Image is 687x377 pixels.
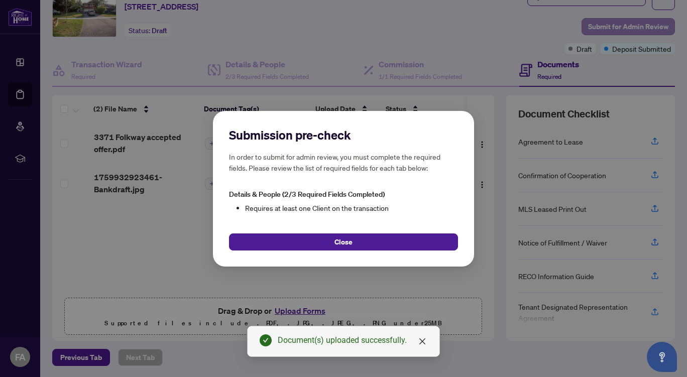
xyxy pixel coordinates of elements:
[260,334,272,346] span: check-circle
[417,336,428,347] a: Close
[229,233,458,250] button: Close
[334,233,353,249] span: Close
[229,127,458,143] h2: Submission pre-check
[647,342,677,372] button: Open asap
[418,337,426,345] span: close
[245,202,458,213] li: Requires at least one Client on the transaction
[229,190,385,199] span: Details & People (2/3 Required Fields Completed)
[229,151,458,173] h5: In order to submit for admin review, you must complete the required fields. Please review the lis...
[278,334,427,346] div: Document(s) uploaded successfully.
